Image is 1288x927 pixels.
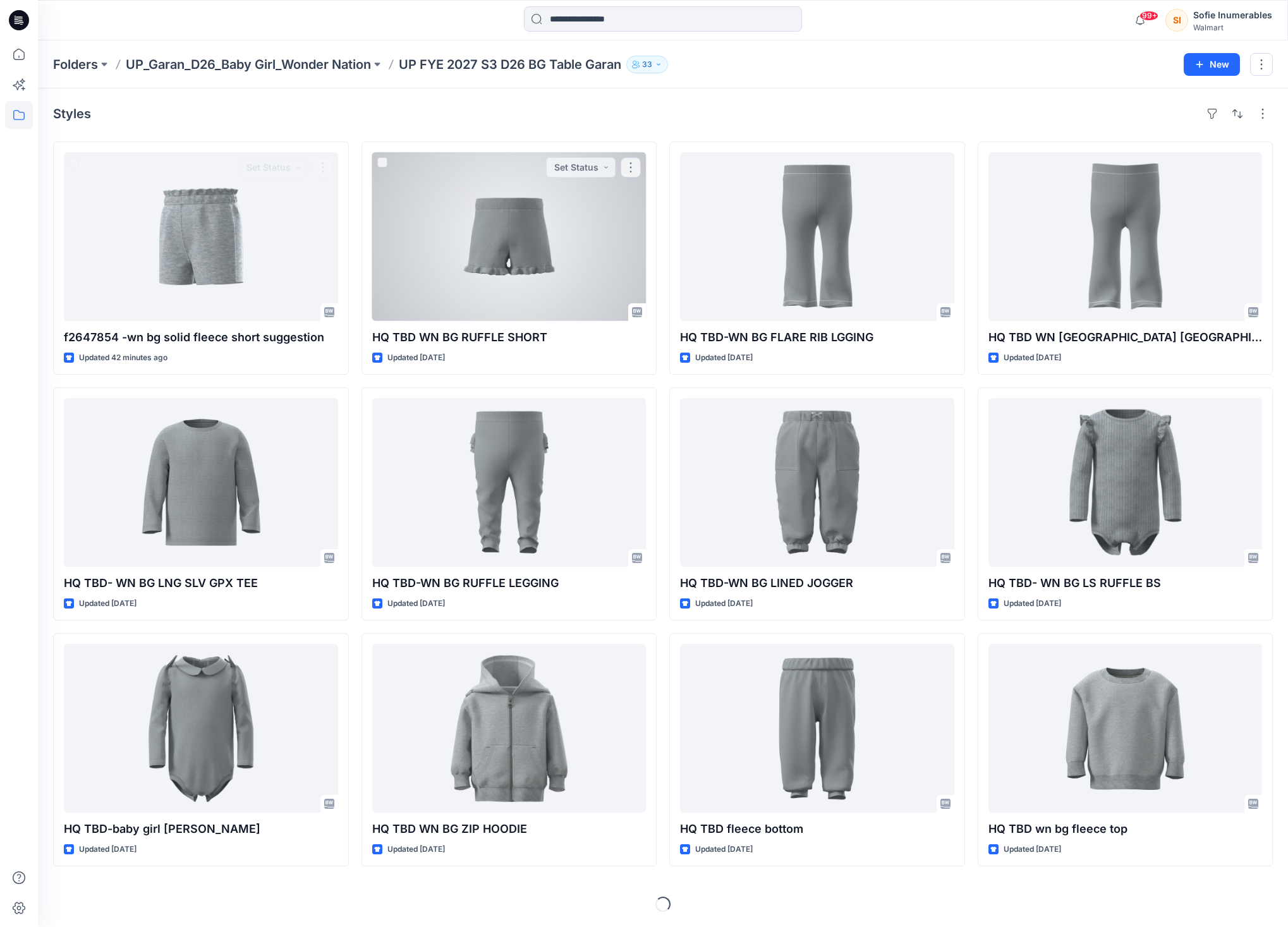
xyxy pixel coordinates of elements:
[1193,23,1272,32] div: Walmart
[680,398,954,567] a: HQ TBD-WN BG LINED JOGGER
[399,56,621,73] p: UP FYE 2027 S3 D26 BG Table Garan
[1165,9,1188,32] div: SI
[79,597,137,610] p: Updated [DATE]
[626,56,668,73] button: 33
[387,843,445,856] p: Updated [DATE]
[372,329,647,346] p: HQ TBD WN BG RUFFLE SHORT
[372,820,647,838] p: HQ TBD WN BG ZIP HOODIE
[53,106,91,121] h4: Styles
[372,398,647,567] a: HQ TBD-WN BG RUFFLE LEGGING
[1193,8,1272,23] div: Sofie Inumerables
[53,56,98,73] a: Folders
[988,644,1263,813] a: HQ TBD wn bg fleece top
[680,574,954,592] p: HQ TBD-WN BG LINED JOGGER
[695,843,753,856] p: Updated [DATE]
[988,398,1263,567] a: HQ TBD- WN BG LS RUFFLE BS
[695,597,753,610] p: Updated [DATE]
[372,644,647,813] a: HQ TBD WN BG ZIP HOODIE
[988,152,1263,321] a: HQ TBD WN BG JERSEY FLARE LGGING
[79,351,167,365] p: Updated 42 minutes ago
[64,644,338,813] a: HQ TBD-baby girl peter pan
[64,152,338,321] a: f2647854 -wn bg solid fleece short suggestion
[680,329,954,346] p: HQ TBD-WN BG FLARE RIB LGGING
[372,574,647,592] p: HQ TBD-WN BG RUFFLE LEGGING
[126,56,371,73] a: UP_Garan_D26_Baby Girl_Wonder Nation
[680,644,954,813] a: HQ TBD fleece bottom
[387,597,445,610] p: Updated [DATE]
[1004,597,1061,610] p: Updated [DATE]
[64,329,338,346] p: f2647854 -wn bg solid fleece short suggestion
[988,820,1263,838] p: HQ TBD wn bg fleece top
[64,574,338,592] p: HQ TBD- WN BG LNG SLV GPX TEE
[680,152,954,321] a: HQ TBD-WN BG FLARE RIB LGGING
[387,351,445,365] p: Updated [DATE]
[695,351,753,365] p: Updated [DATE]
[1139,11,1158,21] span: 99+
[1184,53,1240,76] button: New
[79,843,137,856] p: Updated [DATE]
[642,58,652,71] p: 33
[372,152,647,321] a: HQ TBD WN BG RUFFLE SHORT
[988,329,1263,346] p: HQ TBD WN [GEOGRAPHIC_DATA] [GEOGRAPHIC_DATA] LGGING
[64,398,338,567] a: HQ TBD- WN BG LNG SLV GPX TEE
[1004,351,1061,365] p: Updated [DATE]
[680,820,954,838] p: HQ TBD fleece bottom
[1004,843,1061,856] p: Updated [DATE]
[988,574,1263,592] p: HQ TBD- WN BG LS RUFFLE BS
[64,820,338,838] p: HQ TBD-baby girl [PERSON_NAME]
